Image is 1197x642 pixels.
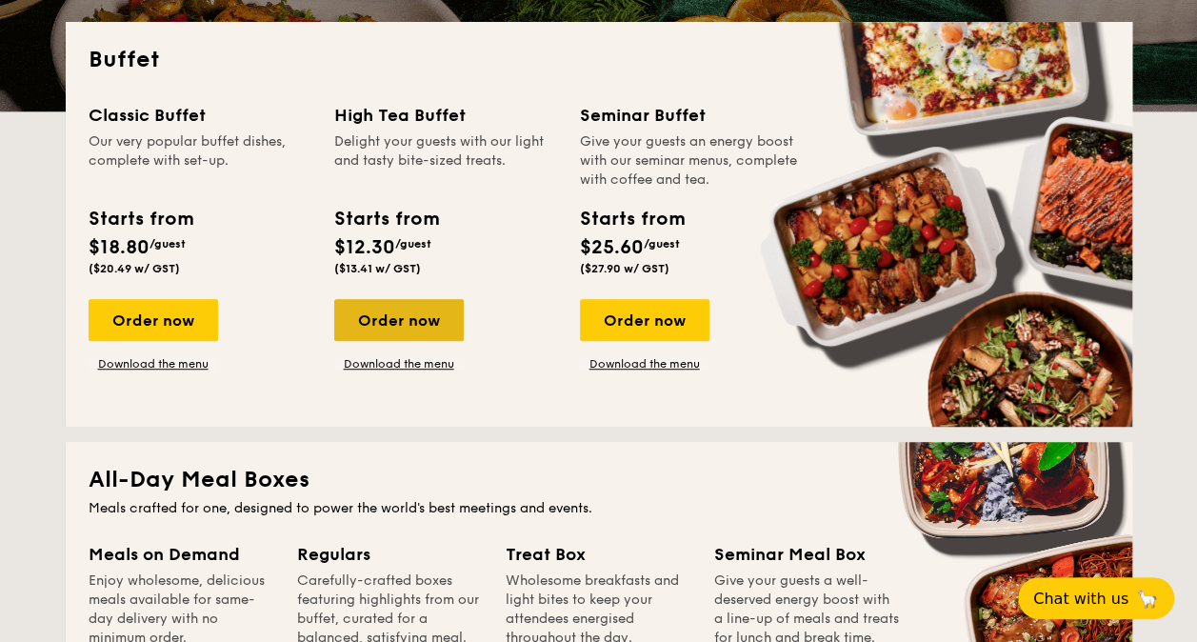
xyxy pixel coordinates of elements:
span: $25.60 [580,236,644,259]
a: Download the menu [89,356,218,371]
div: Give your guests an energy boost with our seminar menus, complete with coffee and tea. [580,132,803,190]
div: Classic Buffet [89,102,311,129]
div: Order now [580,299,709,341]
div: Order now [334,299,464,341]
div: Starts from [580,205,684,233]
div: Starts from [334,205,438,233]
div: Regulars [297,541,483,568]
h2: All-Day Meal Boxes [89,465,1109,495]
div: Treat Box [506,541,691,568]
div: Our very popular buffet dishes, complete with set-up. [89,132,311,190]
div: High Tea Buffet [334,102,557,129]
a: Download the menu [580,356,709,371]
span: /guest [150,237,186,251]
span: ($27.90 w/ GST) [580,262,669,275]
div: Order now [89,299,218,341]
span: ($13.41 w/ GST) [334,262,421,275]
div: Seminar Meal Box [714,541,900,568]
div: Starts from [89,205,192,233]
div: Delight your guests with our light and tasty bite-sized treats. [334,132,557,190]
span: ($20.49 w/ GST) [89,262,180,275]
span: $12.30 [334,236,395,259]
span: Chat with us [1033,590,1128,608]
div: Seminar Buffet [580,102,803,129]
h2: Buffet [89,45,1109,75]
span: $18.80 [89,236,150,259]
span: /guest [395,237,431,251]
a: Download the menu [334,356,464,371]
span: /guest [644,237,680,251]
div: Meals on Demand [89,541,274,568]
button: Chat with us🦙 [1018,577,1174,619]
span: 🦙 [1136,588,1159,610]
div: Meals crafted for one, designed to power the world's best meetings and events. [89,499,1109,518]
